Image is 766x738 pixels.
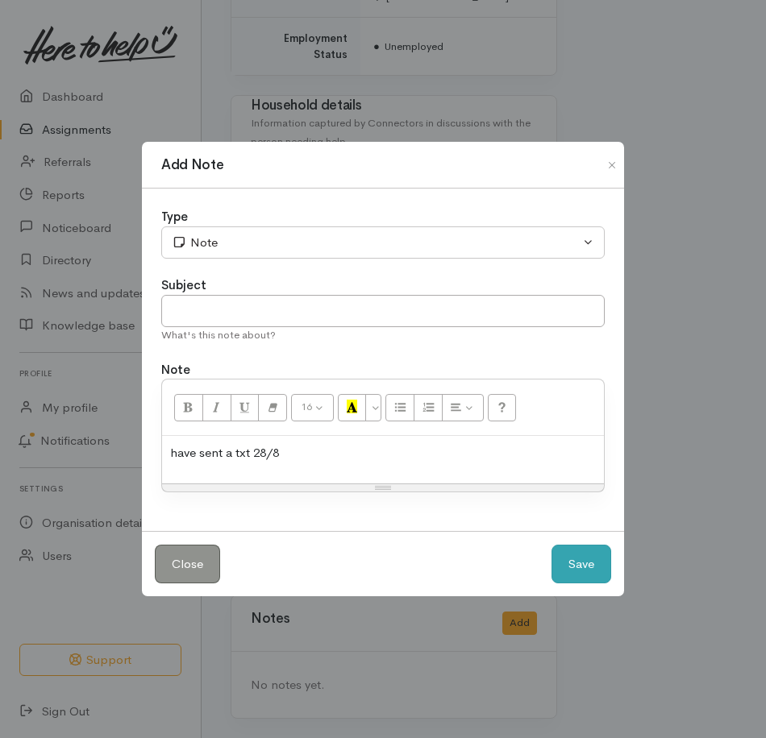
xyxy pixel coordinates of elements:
[488,394,517,421] button: Help
[599,155,625,175] button: Close
[172,234,580,252] div: Note
[338,394,367,421] button: Recent Color
[202,394,231,421] button: Italic (CTRL+I)
[301,400,312,413] span: 16
[161,226,605,259] button: Note
[161,155,223,176] h1: Add Note
[365,394,381,421] button: More Color
[162,484,604,491] div: Resize
[258,394,287,421] button: Remove Font Style (CTRL+\)
[155,545,220,584] button: Close
[161,327,605,343] div: What's this note about?
[161,208,188,226] label: Type
[161,276,206,295] label: Subject
[552,545,611,584] button: Save
[231,394,260,421] button: Underline (CTRL+U)
[161,361,190,379] label: Note
[442,394,484,421] button: Paragraph
[385,394,414,421] button: Unordered list (CTRL+SHIFT+NUM7)
[291,394,334,421] button: Font Size
[170,444,596,462] p: have sent a txt 28/8
[174,394,203,421] button: Bold (CTRL+B)
[414,394,443,421] button: Ordered list (CTRL+SHIFT+NUM8)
